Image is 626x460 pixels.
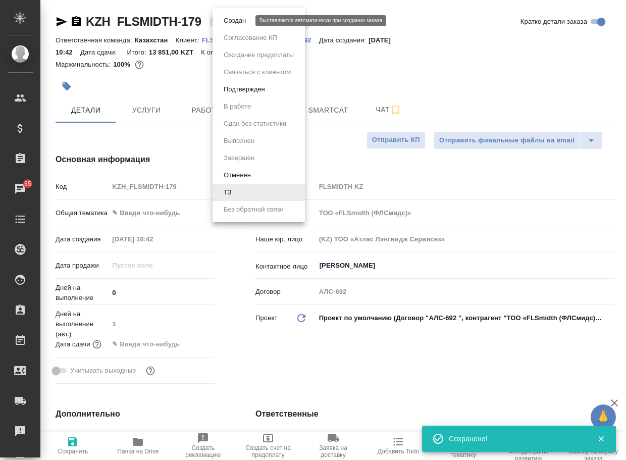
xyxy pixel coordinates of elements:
button: Сдан без статистики [221,118,289,129]
button: Закрыть [591,434,611,443]
button: Согласование КП [221,32,280,43]
button: Ожидание предоплаты [221,49,297,61]
button: Создан [221,15,249,26]
div: Сохранено! [449,434,582,444]
button: Выполнен [221,135,257,146]
button: Связаться с клиентом [221,67,294,78]
button: Без обратной связи [221,204,287,215]
button: В работе [221,101,254,112]
button: ТЗ [221,187,235,198]
button: Завершен [221,152,257,164]
button: Отменен [221,170,254,181]
button: Подтвержден [221,84,268,95]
